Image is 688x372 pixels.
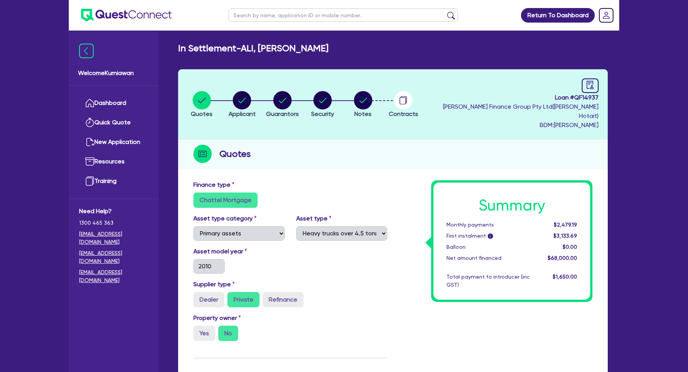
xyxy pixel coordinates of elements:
span: $2,479.19 [554,222,577,228]
label: No [218,326,238,341]
label: Property owner [193,313,241,323]
button: Contracts [388,91,419,119]
span: $68,000.00 [548,255,577,261]
label: Dealer [193,292,224,307]
img: new-application [85,137,94,147]
span: Quotes [191,110,213,117]
button: Quotes [190,91,213,119]
img: quest-connect-logo-blue [81,9,172,21]
label: Refinance [263,292,303,307]
h2: Quotes [219,147,251,161]
span: Contracts [389,110,418,117]
span: Welcome Kurniawan [78,69,149,78]
span: $3,133.69 [553,233,577,239]
a: Resources [79,152,148,171]
label: Asset type category [193,214,256,223]
label: Chattel Mortgage [193,193,258,208]
a: Dashboard [79,93,148,113]
a: Dropdown toggle [596,5,616,25]
div: First instalment [441,232,535,240]
label: Private [227,292,260,307]
a: [EMAIL_ADDRESS][DOMAIN_NAME] [79,249,148,265]
img: icon-menu-close [79,44,94,58]
div: Monthly payments [441,221,535,229]
a: [EMAIL_ADDRESS][DOMAIN_NAME] [79,268,148,284]
div: Balloon [441,243,535,251]
span: $1,650.00 [553,274,577,280]
span: audit [586,81,594,89]
h1: Summary [446,196,577,215]
a: Quick Quote [79,113,148,132]
div: Total payment to introducer (inc GST) [441,273,535,289]
span: Need Help? [79,207,148,216]
img: resources [85,157,94,166]
a: Return To Dashboard [521,8,595,23]
button: Notes [354,91,373,119]
button: Security [311,91,334,119]
span: BDM: [PERSON_NAME] [425,121,599,130]
button: Applicant [228,91,256,119]
div: Net amount financed [441,254,535,262]
img: quick-quote [85,118,94,127]
span: Notes [354,110,372,117]
span: 1300 465 363 [79,219,148,227]
img: training [85,176,94,186]
label: Asset type [296,214,331,223]
a: audit [582,78,599,93]
span: Applicant [229,110,256,117]
span: Guarantors [266,110,299,117]
button: Guarantors [266,91,299,119]
h2: In Settlement - ALI, [PERSON_NAME] [178,43,328,54]
label: Asset model year [188,247,290,256]
span: Security [311,110,334,117]
input: Search by name, application ID or mobile number... [229,8,458,22]
span: i [488,233,493,239]
span: $0.00 [563,244,577,250]
label: Supplier type [193,280,235,289]
a: [EMAIL_ADDRESS][DOMAIN_NAME] [79,230,148,246]
span: [PERSON_NAME] Finance Group Pty Ltd ( [PERSON_NAME] Hotait ) [443,103,599,119]
a: Training [79,171,148,191]
a: New Application [79,132,148,152]
label: Finance type [193,180,234,189]
label: Yes [193,326,215,341]
img: step-icon [193,145,212,163]
span: Loan # QF14937 [425,93,599,102]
